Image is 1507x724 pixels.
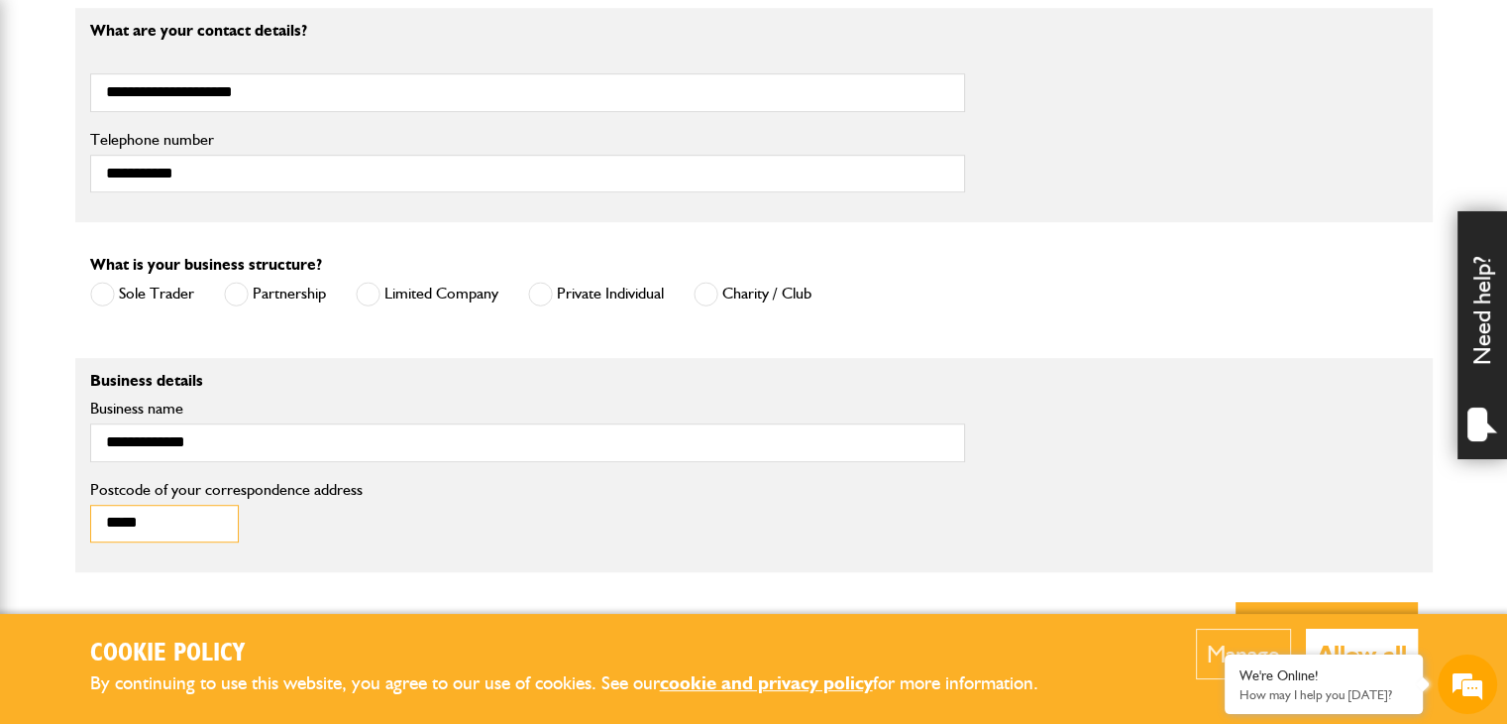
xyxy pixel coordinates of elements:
label: What is your business structure? [90,257,322,273]
p: Business details [90,373,965,389]
label: Charity / Club [694,282,811,306]
em: Start Chat [269,569,360,596]
div: We're Online! [1239,667,1408,684]
label: Private Individual [528,282,664,306]
label: Limited Company [356,282,498,306]
input: Enter your email address [26,242,362,286]
label: Business name [90,401,965,417]
textarea: Type your message and hit 'Enter' [26,359,362,551]
p: By continuing to use this website, you agree to our use of cookies. See our for more information. [90,668,1071,699]
label: Partnership [224,282,326,306]
img: d_20077148190_company_1631870298795_20077148190 [34,110,83,138]
button: Allow all [1306,629,1418,679]
p: How may I help you today? [1239,687,1408,702]
input: Enter your last name [26,183,362,227]
h2: Cookie Policy [90,639,1071,669]
a: cookie and privacy policy [660,671,873,694]
div: Need help? [1457,211,1507,459]
input: Enter your phone number [26,301,362,344]
div: Minimize live chat window [325,10,373,58]
button: Manage [1196,629,1291,679]
label: Sole Trader [90,282,194,306]
button: Next [1236,602,1418,665]
label: Postcode of your correspondence address [90,482,392,498]
p: What are your contact details? [90,23,965,39]
label: Telephone number [90,132,965,148]
div: Chat with us now [103,111,333,137]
